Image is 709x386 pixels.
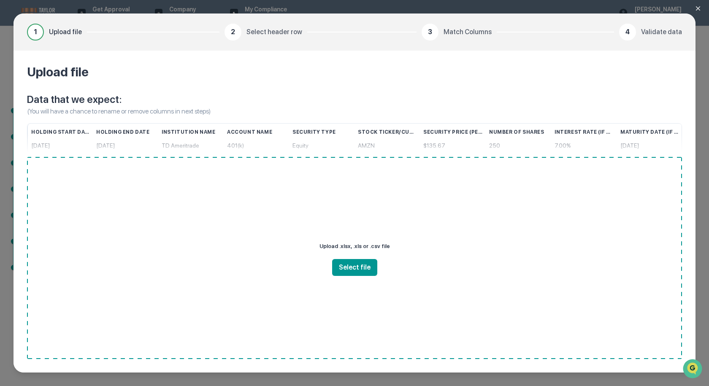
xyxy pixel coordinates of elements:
[143,67,154,77] button: Start new chat
[641,27,682,37] span: Validate data
[27,106,682,116] p: (You will have a chance to rename or remove columns in next steps)
[34,27,37,37] span: 1
[423,124,482,140] div: Security Price (Per Share)
[58,103,108,118] a: 🗄️Attestations
[231,27,235,37] span: 2
[332,259,377,276] button: Select file
[17,106,54,115] span: Preclearance
[31,124,89,140] div: Holding Start Date
[620,124,679,140] div: Maturity Date (If Fixed Applicable)
[423,138,482,153] div: $135.67
[96,138,155,153] div: [DATE]
[27,93,682,106] p: Data that we expect:
[358,124,417,140] div: Stock Ticker/CUSIP
[49,27,82,37] span: Upload file
[29,65,138,73] div: Start new chat
[60,143,102,149] a: Powered byPylon
[292,124,351,140] div: Security Type
[555,124,614,140] div: Interest Rate (If Applicable)
[358,138,417,153] div: AMZN
[227,124,286,140] div: Account Name
[61,107,68,114] div: 🗄️
[625,27,630,37] span: 4
[444,27,492,37] span: Match Columns
[428,27,432,37] span: 3
[8,18,154,31] p: How can we help?
[162,124,220,140] div: Institution Name
[246,27,302,37] span: Select header row
[162,138,220,153] div: TD Ameritrade
[96,124,155,140] div: Holding End Date
[31,138,89,153] div: [DATE]
[489,124,548,140] div: Number of Shares
[319,240,390,252] p: Upload .xlsx, .xls or .csv file
[292,138,351,153] div: Equity
[682,358,705,381] iframe: Open customer support
[5,103,58,118] a: 🖐️Preclearance
[84,143,102,149] span: Pylon
[5,119,57,134] a: 🔎Data Lookup
[8,123,15,130] div: 🔎
[70,106,105,115] span: Attestations
[8,65,24,80] img: 1746055101610-c473b297-6a78-478c-a979-82029cc54cd1
[27,64,682,79] h2: Upload file
[17,122,53,131] span: Data Lookup
[29,73,107,80] div: We're available if you need us!
[555,138,614,153] div: 7.00%
[8,107,15,114] div: 🖐️
[620,138,679,153] div: [DATE]
[489,138,548,153] div: 250
[227,138,286,153] div: 401(k)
